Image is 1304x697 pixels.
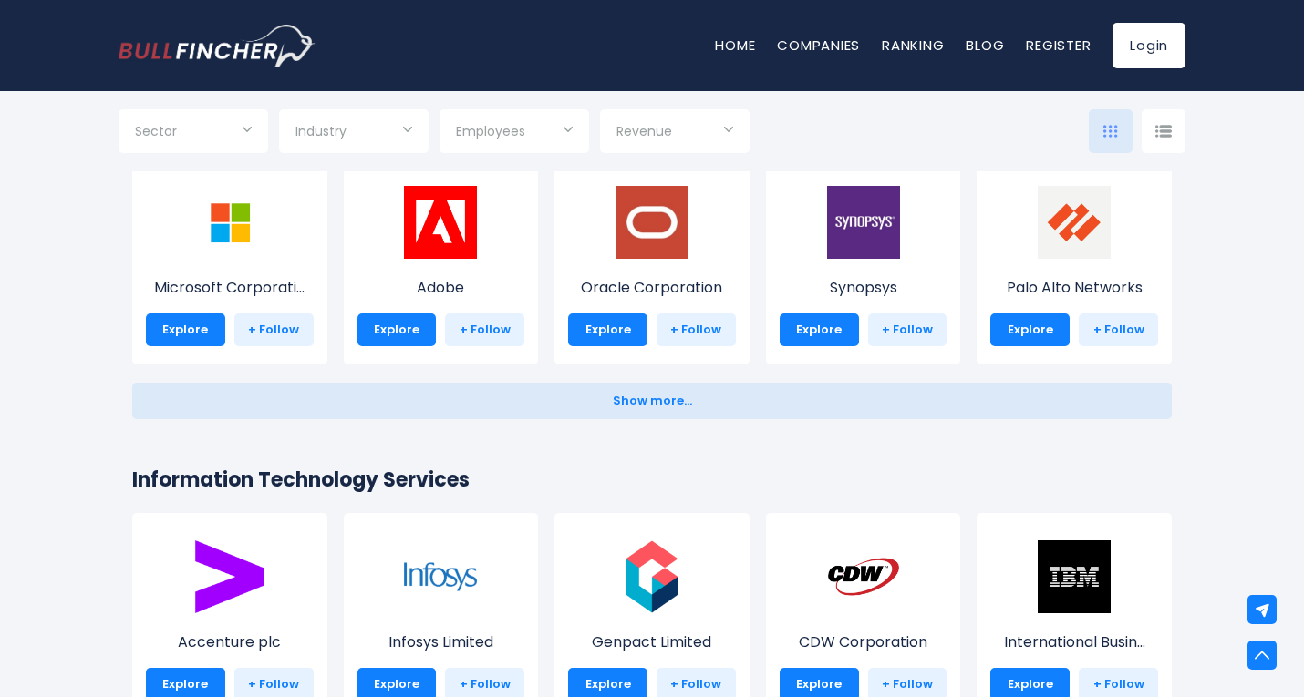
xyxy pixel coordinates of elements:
img: PANW.png [1038,186,1111,259]
a: Explore [146,313,225,346]
img: MSFT.png [193,186,266,259]
p: Palo Alto Networks [990,277,1158,299]
p: Microsoft Corporation [146,277,314,299]
a: Explore [990,313,1070,346]
input: Selection [135,117,252,149]
a: + Follow [1079,313,1158,346]
img: SNPS.png [827,186,900,259]
img: CDW.png [827,540,900,613]
a: + Follow [445,313,524,346]
img: icon-comp-list-view.svg [1155,125,1172,138]
span: Show more... [613,395,692,408]
a: Palo Alto Networks [990,220,1158,299]
p: CDW Corporation [780,631,947,653]
input: Selection [456,117,573,149]
p: Adobe [357,277,525,299]
p: Infosys Limited [357,631,525,653]
input: Selection [295,117,412,149]
img: INFY.png [404,540,477,613]
p: Accenture plc [146,631,314,653]
button: Show more... [132,383,1172,419]
span: Employees [456,123,525,139]
img: G.png [616,540,688,613]
a: Synopsys [780,220,947,299]
span: Industry [295,123,347,139]
a: International Busin... [990,574,1158,653]
a: Explore [357,313,437,346]
a: Explore [568,313,647,346]
img: ORCL.jpeg [616,186,688,259]
a: Go to homepage [119,25,315,67]
p: Genpact Limited [568,631,736,653]
p: International Business Machines Corporation [990,631,1158,653]
img: icon-comp-grid.svg [1103,125,1118,138]
a: Register [1026,36,1091,55]
a: Accenture plc [146,574,314,653]
a: Home [715,36,755,55]
a: Microsoft Corporati... [146,220,314,299]
h2: Information Technology Services [132,465,1172,495]
span: Sector [135,123,177,139]
a: Explore [780,313,859,346]
img: ACN.png [193,540,266,613]
a: Companies [777,36,860,55]
a: + Follow [657,313,736,346]
img: Bullfincher logo [119,25,316,67]
img: ADBE.png [404,186,477,259]
span: Revenue [616,123,672,139]
a: Login [1113,23,1185,68]
a: Adobe [357,220,525,299]
a: Oracle Corporation [568,220,736,299]
p: Oracle Corporation [568,277,736,299]
input: Selection [616,117,733,149]
a: Genpact Limited [568,574,736,653]
a: + Follow [868,313,947,346]
a: + Follow [234,313,314,346]
a: Infosys Limited [357,574,525,653]
a: Ranking [882,36,944,55]
a: CDW Corporation [780,574,947,653]
a: Blog [966,36,1004,55]
p: Synopsys [780,277,947,299]
img: IBM.png [1038,540,1111,613]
